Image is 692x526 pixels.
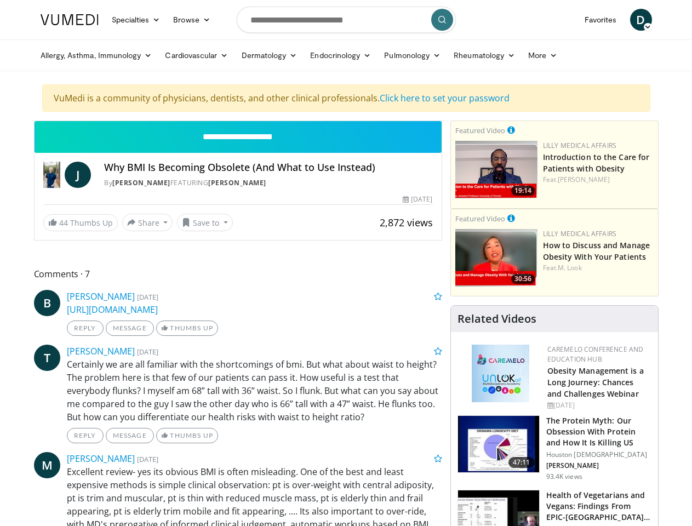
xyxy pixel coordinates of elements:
[59,218,68,228] span: 44
[455,229,537,287] img: c98a6a29-1ea0-4bd5-8cf5-4d1e188984a7.png.150x105_q85_crop-smart_upscale.png
[106,428,154,443] a: Message
[67,304,158,316] a: [URL][DOMAIN_NAME]
[65,162,91,188] a: J
[237,7,456,33] input: Search topics, interventions
[630,9,652,31] a: D
[67,321,104,336] a: Reply
[378,44,447,66] a: Pulmonology
[543,263,654,273] div: Feat.
[304,44,378,66] a: Endocrinology
[34,267,442,281] span: Comments 7
[156,321,218,336] a: Thumbs Up
[455,125,505,135] small: Featured Video
[43,214,118,231] a: 44 Thumbs Up
[546,450,651,459] p: Houston [DEMOGRAPHIC_DATA]
[472,345,529,402] img: 45df64a9-a6de-482c-8a90-ada250f7980c.png.150x105_q85_autocrop_double_scale_upscale_version-0.2.jpg
[380,92,510,104] a: Click here to set your password
[511,274,535,284] span: 30:56
[112,178,170,187] a: [PERSON_NAME]
[522,44,564,66] a: More
[543,240,650,262] a: How to Discuss and Manage Obesity With Your Patients
[158,44,235,66] a: Cardiovascular
[457,415,651,481] a: 47:11 The Protein Myth: Our Obsession With Protein and How It Is Killing US Houston [DEMOGRAPHIC_...
[546,472,582,481] p: 93.4K views
[34,44,159,66] a: Allergy, Asthma, Immunology
[558,263,582,272] a: M. Look
[235,44,304,66] a: Dermatology
[543,152,650,174] a: Introduction to the Care for Patients with Obesity
[67,428,104,443] a: Reply
[167,9,217,31] a: Browse
[34,290,60,316] a: B
[457,312,536,325] h4: Related Videos
[104,178,432,188] div: By FEATURING
[122,214,173,231] button: Share
[546,415,651,448] h3: The Protein Myth: Our Obsession With Protein and How It Is Killing US
[508,457,535,468] span: 47:11
[106,321,154,336] a: Message
[34,345,60,371] a: T
[558,175,610,184] a: [PERSON_NAME]
[458,416,539,473] img: b7b8b05e-5021-418b-a89a-60a270e7cf82.150x105_q85_crop-smart_upscale.jpg
[137,454,158,464] small: [DATE]
[104,162,432,174] h4: Why BMI Is Becoming Obsolete (And What to Use Instead)
[67,345,135,357] a: [PERSON_NAME]
[177,214,233,231] button: Save to
[41,14,99,25] img: VuMedi Logo
[447,44,522,66] a: Rheumatology
[455,229,537,287] a: 30:56
[511,186,535,196] span: 19:14
[547,401,649,410] div: [DATE]
[137,347,158,357] small: [DATE]
[455,141,537,198] a: 19:14
[455,141,537,198] img: acc2e291-ced4-4dd5-b17b-d06994da28f3.png.150x105_q85_crop-smart_upscale.png
[67,290,135,302] a: [PERSON_NAME]
[42,84,650,112] div: VuMedi is a community of physicians, dentists, and other clinical professionals.
[67,453,135,465] a: [PERSON_NAME]
[156,428,218,443] a: Thumbs Up
[578,9,624,31] a: Favorites
[43,162,61,188] img: Dr. Jordan Rennicke
[380,216,433,229] span: 2,872 views
[105,9,167,31] a: Specialties
[455,214,505,224] small: Featured Video
[547,365,644,399] a: Obesity Management is a Long Journey: Chances and Challenges Webinar
[547,345,644,364] a: CaReMeLO Conference and Education Hub
[546,461,651,470] p: [PERSON_NAME]
[543,141,617,150] a: Lilly Medical Affairs
[543,229,617,238] a: Lilly Medical Affairs
[543,175,654,185] div: Feat.
[34,452,60,478] a: M
[403,195,432,204] div: [DATE]
[137,292,158,302] small: [DATE]
[546,490,651,523] h3: Health of Vegetarians and Vegans: Findings From EPIC-[GEOGRAPHIC_DATA] and Othe…
[208,178,266,187] a: [PERSON_NAME]
[67,358,442,424] p: Certainly we are all familiar with the shortcomings of bmi. But what about waist to height? The p...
